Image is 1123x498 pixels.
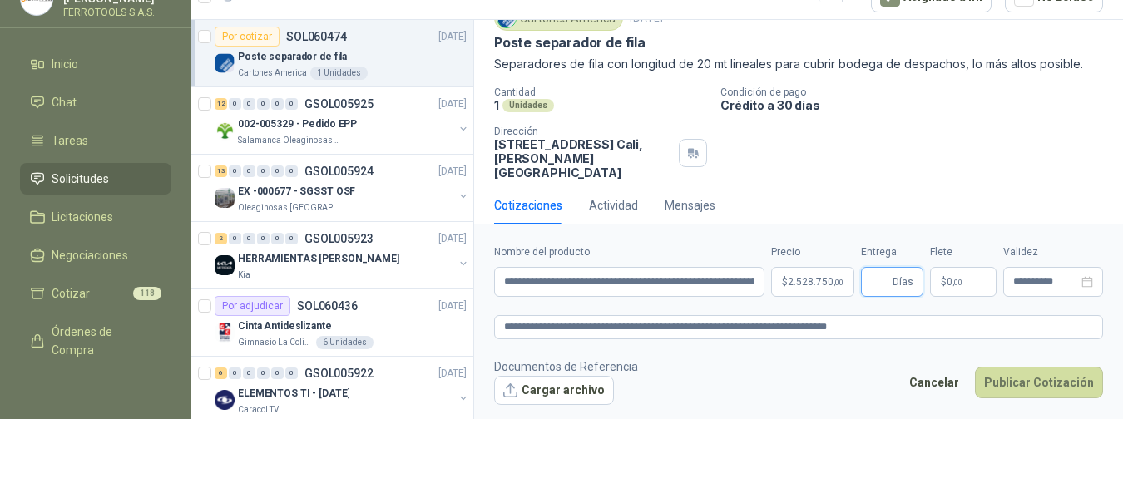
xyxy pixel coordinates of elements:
p: Cantidad [494,86,707,98]
p: Salamanca Oleaginosas SAS [238,134,343,147]
a: Cotizar118 [20,278,171,309]
button: Cargar archivo [494,376,614,406]
p: Separadores de fila con longitud de 20 mt lineales para cubrir bodega de despachos, lo más altos ... [494,55,1103,73]
div: 13 [215,165,227,177]
div: 2 [215,233,227,244]
p: Cinta Antideslizante [238,318,332,334]
p: Poste separador de fila [238,49,347,65]
p: GSOL005924 [304,165,374,177]
span: Negociaciones [52,246,128,264]
div: 0 [257,165,270,177]
div: 0 [229,98,241,110]
div: 1 Unidades [310,67,368,80]
p: FERROTOOLS S.A.S. [63,7,171,17]
p: HERRAMIENTAS [PERSON_NAME] [238,251,399,267]
p: [DATE] [438,231,467,247]
div: Por cotizar [215,27,280,47]
div: Mensajes [665,196,715,214]
p: [DATE] [438,366,467,382]
span: Tareas [52,131,88,150]
a: Órdenes de Compra [20,316,171,366]
div: 0 [271,367,284,379]
div: Unidades [502,99,554,112]
div: 6 Unidades [316,336,374,349]
div: 0 [271,165,284,177]
div: 0 [229,165,241,177]
img: Company Logo [215,121,235,141]
a: Licitaciones [20,201,171,233]
a: 6 0 0 0 0 0 GSOL005922[DATE] Company LogoELEMENTOS TI - [DATE]Caracol TV [215,363,470,417]
div: 0 [257,233,270,244]
p: [DATE] [438,164,467,180]
div: 0 [285,165,298,177]
p: 002-005329 - Pedido EPP [238,116,357,132]
p: Crédito a 30 días [720,98,1116,112]
div: 6 [215,367,227,379]
label: Validez [1003,244,1103,260]
a: Chat [20,86,171,118]
div: 0 [271,233,284,244]
p: Condición de pago [720,86,1116,98]
p: [DATE] [438,298,467,314]
img: Company Logo [215,323,235,343]
p: Oleaginosas [GEOGRAPHIC_DATA][PERSON_NAME] [238,201,343,214]
p: [DATE] [438,29,467,45]
p: Gimnasio La Colina [238,336,313,349]
div: 0 [285,233,298,244]
span: Inicio [52,55,78,73]
span: Cotizar [52,284,90,303]
a: Tareas [20,125,171,156]
div: 0 [243,367,255,379]
span: Días [893,268,913,296]
span: Solicitudes [52,170,109,188]
div: 0 [229,233,241,244]
p: Caracol TV [238,403,279,417]
a: Por adjudicarSOL060436[DATE] Company LogoCinta AntideslizanteGimnasio La Colina6 Unidades [191,289,473,357]
span: ,00 [834,278,843,287]
span: Licitaciones [52,208,113,226]
a: Negociaciones [20,239,171,271]
div: 0 [271,98,284,110]
p: ELEMENTOS TI - [DATE] [238,386,349,402]
a: Inicio [20,48,171,80]
div: Cotizaciones [494,196,562,214]
a: 2 0 0 0 0 0 GSOL005923[DATE] Company LogoHERRAMIENTAS [PERSON_NAME]Kia [215,229,470,282]
a: 12 0 0 0 0 0 GSOL005925[DATE] Company Logo002-005329 - Pedido EPPSalamanca Oleaginosas SAS [215,94,470,147]
label: Nombre del producto [494,244,764,260]
p: 1 [494,98,499,112]
img: Company Logo [215,53,235,73]
span: Chat [52,93,77,111]
p: Documentos de Referencia [494,357,638,376]
p: SOL060474 [286,31,347,42]
p: GSOL005925 [304,98,374,110]
span: $ [941,277,947,287]
p: SOL060436 [297,300,358,312]
p: GSOL005923 [304,233,374,244]
span: 2.528.750 [788,277,843,287]
a: Por cotizarSOL060474[DATE] Company LogoPoste separador de filaCartones America1 Unidades [191,20,473,87]
span: 0 [947,277,962,287]
div: 0 [285,98,298,110]
p: [DATE] [438,96,467,112]
div: Actividad [589,196,638,214]
div: 0 [243,165,255,177]
p: Cartones America [238,67,307,80]
label: Entrega [861,244,923,260]
img: Company Logo [215,390,235,410]
button: Publicar Cotización [975,367,1103,398]
div: 0 [257,367,270,379]
p: $2.528.750,00 [771,267,854,297]
p: GSOL005922 [304,367,374,379]
a: Remisiones [20,372,171,404]
p: EX -000677 - SGSST OSF [238,184,355,200]
label: Precio [771,244,854,260]
span: 118 [133,287,161,300]
p: $ 0,00 [930,267,997,297]
div: 0 [257,98,270,110]
span: ,00 [952,278,962,287]
p: Poste separador de fila [494,34,646,52]
a: Solicitudes [20,163,171,195]
div: 0 [243,98,255,110]
div: Por adjudicar [215,296,290,316]
a: 13 0 0 0 0 0 GSOL005924[DATE] Company LogoEX -000677 - SGSST OSFOleaginosas [GEOGRAPHIC_DATA][PER... [215,161,470,214]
